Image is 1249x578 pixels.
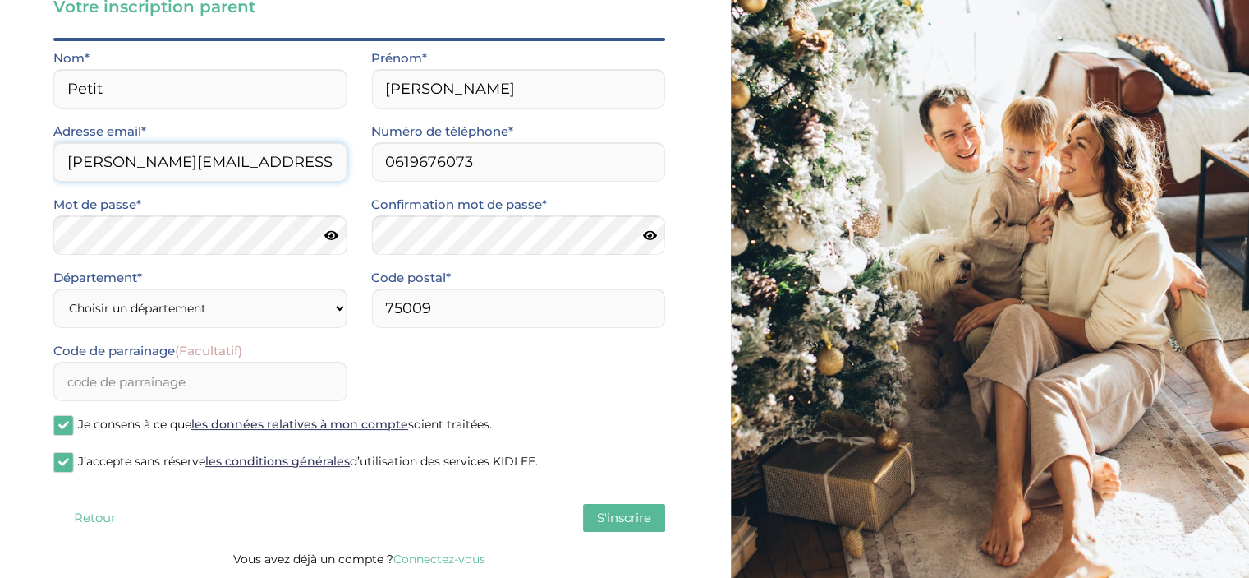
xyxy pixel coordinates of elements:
[53,142,347,182] input: Email
[191,417,408,432] a: les données relatives à mon compte
[371,267,451,289] label: Code postal*
[53,194,141,215] label: Mot de passe*
[53,504,135,532] button: Retour
[53,340,242,362] label: Code de parrainage
[78,454,538,469] span: J’accepte sans réserve d’utilisation des services KIDLEE.
[393,552,485,566] a: Connectez-vous
[371,289,664,328] input: Code postal
[53,121,146,142] label: Adresse email*
[175,343,242,358] span: (Facultatif)
[371,48,427,69] label: Prénom*
[53,69,347,109] input: Nom
[583,504,665,532] button: S'inscrire
[371,121,513,142] label: Numéro de téléphone*
[78,417,492,432] span: Je consens à ce que soient traitées.
[53,267,142,289] label: Département*
[205,454,350,469] a: les conditions générales
[597,510,651,525] span: S'inscrire
[371,142,664,182] input: Numero de telephone
[371,69,664,109] input: Prénom
[53,548,665,570] p: Vous avez déjà un compte ?
[53,362,347,401] input: code de parrainage
[371,194,547,215] label: Confirmation mot de passe*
